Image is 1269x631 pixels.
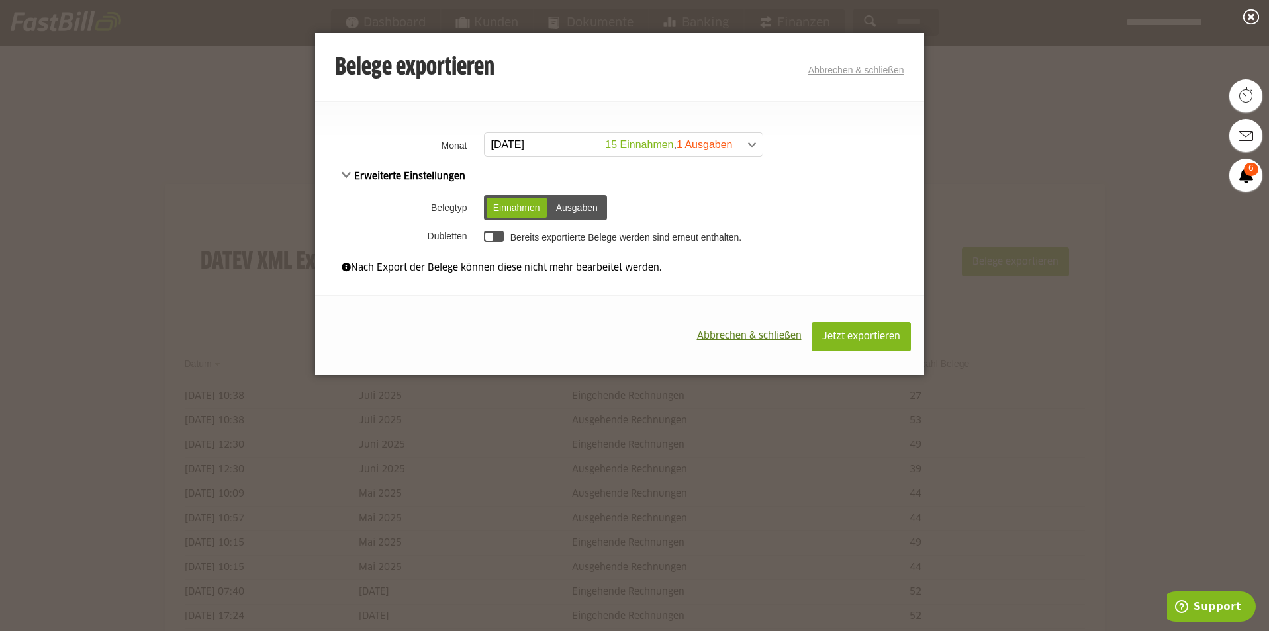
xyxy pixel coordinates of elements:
[1167,591,1256,624] iframe: Öffnet ein Widget, in dem Sie weitere Informationen finden
[549,198,604,218] div: Ausgaben
[510,232,741,243] label: Bereits exportierte Belege werden sind erneut enthalten.
[697,331,802,341] span: Abbrechen & schließen
[487,198,547,218] div: Einnahmen
[1244,163,1258,176] span: 6
[808,65,904,75] a: Abbrechen & schließen
[687,322,812,350] button: Abbrechen & schließen
[812,322,911,351] button: Jetzt exportieren
[315,128,481,162] th: Monat
[315,190,481,225] th: Belegtyp
[342,172,466,181] span: Erweiterte Einstellungen
[822,332,900,341] span: Jetzt exportieren
[335,55,494,81] h3: Belege exportieren
[1229,159,1262,192] a: 6
[342,261,898,275] div: Nach Export der Belege können diese nicht mehr bearbeitet werden.
[315,225,481,247] th: Dubletten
